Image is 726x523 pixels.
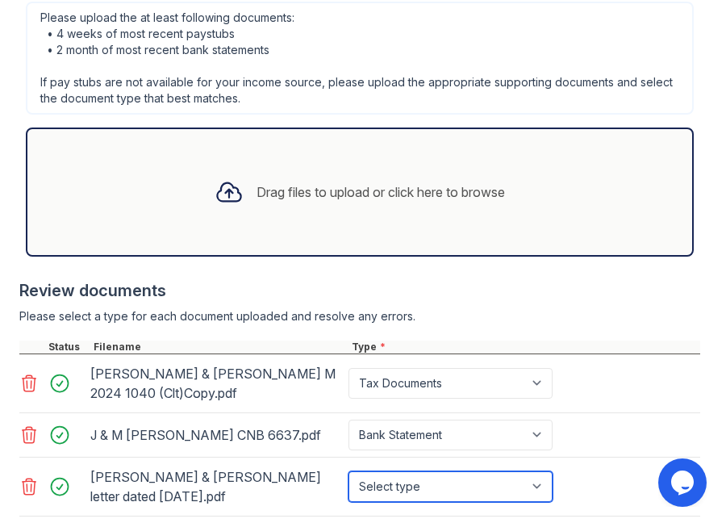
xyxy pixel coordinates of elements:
div: [PERSON_NAME] & [PERSON_NAME] letter dated [DATE].pdf [90,464,342,509]
div: Please upload the at least following documents: • 4 weeks of most recent paystubs • 2 month of mo... [26,2,694,115]
div: Drag files to upload or click here to browse [257,182,505,202]
div: Review documents [19,279,700,302]
div: [PERSON_NAME] & [PERSON_NAME] M 2024 1040 (Clt)Copy.pdf [90,361,342,406]
div: J & M [PERSON_NAME] CNB 6637.pdf [90,422,342,448]
div: Status [45,341,90,354]
iframe: chat widget [658,458,710,507]
div: Filename [90,341,348,354]
div: Please select a type for each document uploaded and resolve any errors. [19,308,700,324]
div: Type [348,341,700,354]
